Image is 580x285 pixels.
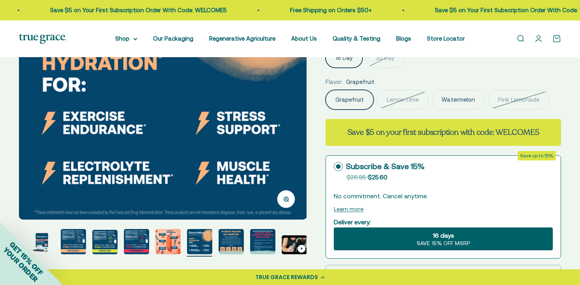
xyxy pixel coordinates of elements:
div: TRUE GRACE REWARDS [255,273,318,281]
img: ElectroMag™ [124,229,149,254]
img: Magnesium for heart health and stress support* Chloride to support pH balance and oxygen flow* So... [155,229,181,254]
button: Go to item 10 [219,229,244,257]
a: About Us [291,35,317,42]
summary: Shop [115,34,137,43]
button: Go to item 6 [92,230,118,257]
strong: Save $5 on your first subscription with code: WELCOME5 [348,127,539,138]
legend: Flavor: [326,77,343,87]
button: Go to item 7 [124,229,149,257]
a: Store Locator [427,35,465,42]
img: Everyone needs true hydration. From your extreme athletes to you weekend warriors, ElectroMag giv... [219,229,244,254]
a: Our Packaging [153,35,193,42]
a: Quality & Testing [333,35,380,42]
span: Grapefruit [346,77,374,87]
button: Go to item 8 [155,229,181,257]
a: Regenerative Agriculture [209,35,275,42]
span: GET 15% OFF [8,240,45,277]
a: Free Shipping on Orders $50+ [289,7,370,13]
img: ElectroMag™ [92,230,118,254]
p: Save $5 on Your First Subscription Order With Code: WELCOME5 [49,6,226,15]
button: Go to item 12 [282,235,307,257]
a: Blogs [396,35,411,42]
span: YOUR ORDER [2,246,39,283]
button: Go to item 9 [187,229,212,257]
button: Go to item 11 [250,229,275,257]
img: 750 mg sodium for fluid balance and cellular communication.* 250 mg potassium supports blood pres... [61,229,86,254]
img: ElectroMag™ [250,229,275,254]
button: Go to item 5 [61,229,86,257]
img: Rapid Hydration For: - Exercise endurance* - Stress support* - Electrolyte replenishment* - Muscl... [187,229,212,254]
